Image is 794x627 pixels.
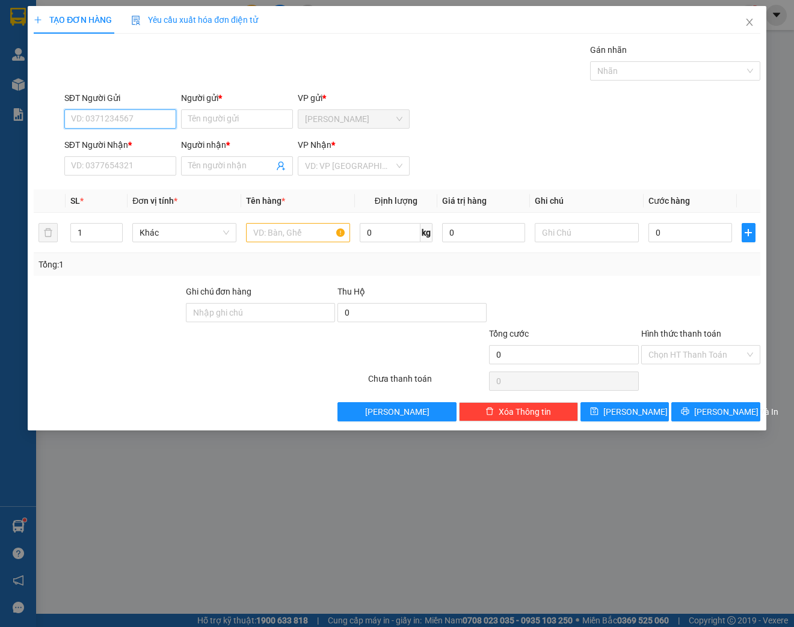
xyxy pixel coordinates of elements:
span: Giá trị hàng [442,196,487,206]
span: plus [742,228,755,237]
span: delete [485,407,494,417]
span: close [745,17,754,27]
div: Người gửi [181,91,293,105]
span: VP Nhận [298,140,331,150]
div: Tổng: 1 [38,258,307,271]
span: Cước hàng [648,196,690,206]
span: Khác [140,224,229,242]
button: delete [38,223,58,242]
th: Ghi chú [530,189,644,213]
label: Hình thức thanh toán [641,329,721,338]
label: Gán nhãn [590,45,627,55]
span: Tổng cước [489,329,529,338]
button: save[PERSON_NAME] [580,402,669,421]
img: icon [131,16,141,25]
label: Ghi chú đơn hàng [186,287,252,296]
span: TẠO ĐƠN HÀNG [34,15,112,25]
button: printer[PERSON_NAME] và In [671,402,760,421]
div: Chưa thanh toán [367,372,488,393]
input: VD: Bàn, Ghế [246,223,350,242]
input: Ghi chú đơn hàng [186,303,335,322]
span: Xóa Thông tin [499,405,551,418]
div: Người nhận [181,138,293,151]
span: Đơn vị tính [132,196,177,206]
span: Diên Khánh [305,110,402,128]
span: [PERSON_NAME] và In [694,405,778,418]
span: SL [70,196,80,206]
input: 0 [442,223,525,242]
span: printer [681,407,689,417]
div: SĐT Người Gửi [64,91,176,105]
span: [PERSON_NAME] [603,405,668,418]
button: deleteXóa Thông tin [459,402,578,421]
input: Ghi Chú [535,223,639,242]
button: Close [733,6,766,40]
span: [PERSON_NAME] [365,405,429,418]
span: save [590,407,599,417]
div: VP gửi [298,91,410,105]
span: Thu Hộ [337,287,365,296]
span: user-add [276,161,286,171]
span: Định lượng [375,196,417,206]
span: plus [34,16,42,24]
span: kg [420,223,432,242]
button: plus [742,223,756,242]
span: Yêu cầu xuất hóa đơn điện tử [131,15,258,25]
span: Tên hàng [246,196,285,206]
button: [PERSON_NAME] [337,402,457,421]
div: SĐT Người Nhận [64,138,176,151]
